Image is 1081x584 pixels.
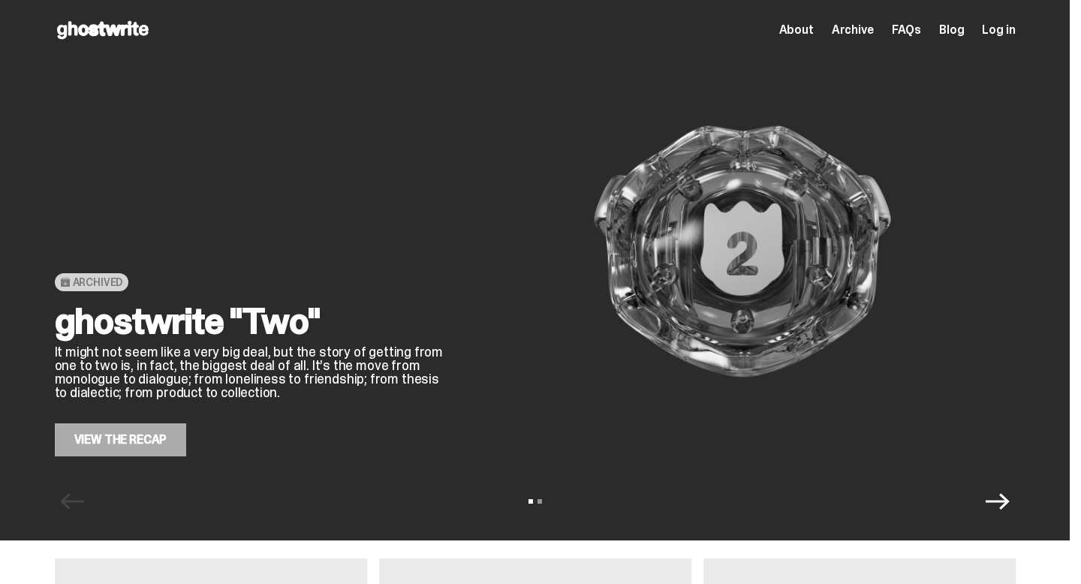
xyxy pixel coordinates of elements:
[469,47,1016,456] img: ghostwrite "Two"
[55,345,445,399] p: It might not seem like a very big deal, but the story of getting from one to two is, in fact, the...
[986,489,1010,513] button: Next
[528,499,533,504] button: View slide 1
[55,303,445,339] h2: ghostwrite "Two"
[537,499,542,504] button: View slide 2
[779,24,814,36] a: About
[73,276,123,288] span: Archived
[939,24,964,36] a: Blog
[832,24,874,36] a: Archive
[55,423,187,456] a: View the Recap
[982,24,1015,36] a: Log in
[892,24,921,36] a: FAQs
